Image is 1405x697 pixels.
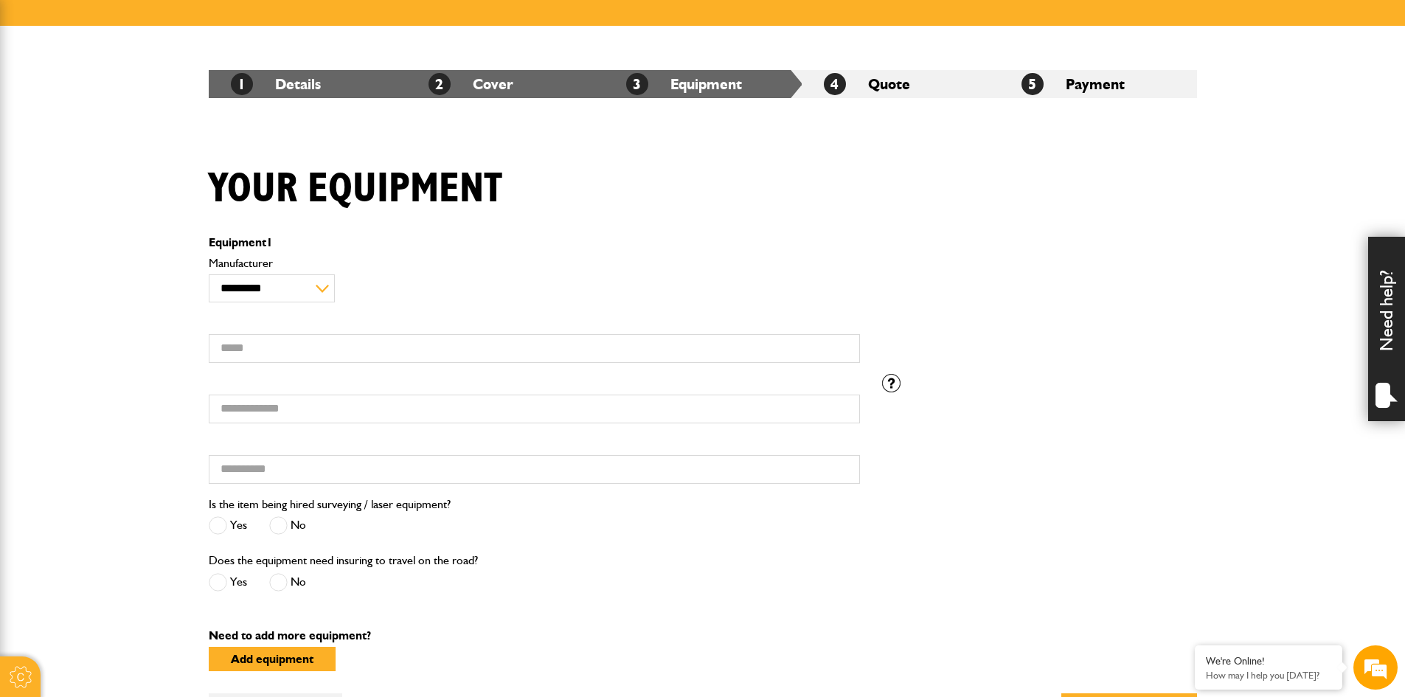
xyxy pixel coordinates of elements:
label: Yes [209,516,247,535]
span: 3 [626,73,648,95]
div: Need help? [1368,237,1405,421]
span: 1 [266,235,273,249]
p: Equipment [209,237,860,249]
a: 1Details [231,75,321,93]
button: Add equipment [209,647,336,671]
span: 1 [231,73,253,95]
p: How may I help you today? [1206,670,1331,681]
li: Payment [999,70,1197,98]
h1: Your equipment [209,164,502,214]
label: Yes [209,573,247,592]
label: Does the equipment need insuring to travel on the road? [209,555,478,566]
span: 4 [824,73,846,95]
a: 2Cover [429,75,513,93]
label: No [269,516,306,535]
span: 2 [429,73,451,95]
span: 5 [1021,73,1044,95]
div: We're Online! [1206,655,1331,667]
label: Is the item being hired surveying / laser equipment? [209,499,451,510]
li: Quote [802,70,999,98]
label: No [269,573,306,592]
p: Need to add more equipment? [209,630,1197,642]
label: Manufacturer [209,257,860,269]
li: Equipment [604,70,802,98]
